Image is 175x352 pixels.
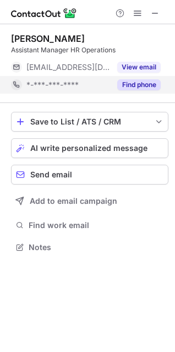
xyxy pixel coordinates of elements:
button: Find work email [11,218,168,233]
button: AI write personalized message [11,138,168,158]
div: Assistant Manager HR Operations [11,45,168,55]
span: Notes [29,242,164,252]
span: Find work email [29,220,164,230]
button: Send email [11,165,168,185]
div: [PERSON_NAME] [11,33,85,44]
span: Add to email campaign [30,197,117,205]
div: Save to List / ATS / CRM [30,117,149,126]
button: Reveal Button [117,62,161,73]
span: AI write personalized message [30,144,147,153]
span: [EMAIL_ADDRESS][DOMAIN_NAME] [26,62,111,72]
button: save-profile-one-click [11,112,168,132]
span: Send email [30,170,72,179]
button: Add to email campaign [11,191,168,211]
button: Notes [11,240,168,255]
button: Reveal Button [117,79,161,90]
img: ContactOut v5.3.10 [11,7,77,20]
